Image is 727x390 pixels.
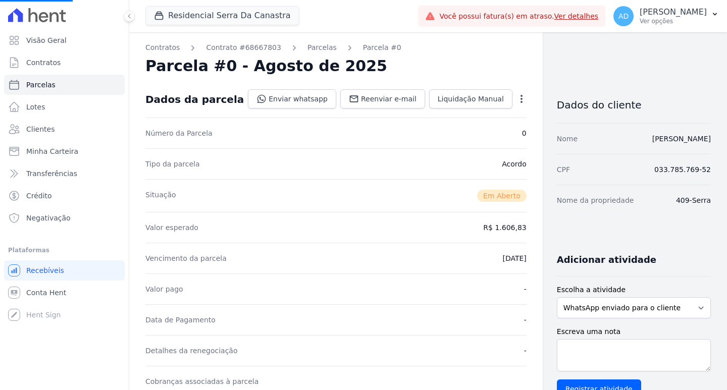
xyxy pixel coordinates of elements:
dt: CPF [557,164,570,175]
span: Em Aberto [477,190,527,202]
span: Você possui fatura(s) em atraso. [439,11,598,22]
label: Escreva uma nota [557,326,711,337]
a: Clientes [4,119,125,139]
span: Conta Hent [26,288,66,298]
a: Liquidação Manual [429,89,512,108]
span: Parcelas [26,80,56,90]
span: Recebíveis [26,265,64,275]
button: Residencial Serra Da Canastra [145,6,299,25]
dd: - [524,346,527,356]
dt: Situação [145,190,176,202]
a: Parcelas [4,75,125,95]
a: Contratos [4,52,125,73]
dt: Número da Parcela [145,128,213,138]
span: Minha Carteira [26,146,78,156]
a: Recebíveis [4,260,125,281]
a: Ver detalhes [554,12,599,20]
dd: [DATE] [502,253,526,263]
a: Parcelas [307,42,337,53]
button: AD [PERSON_NAME] Ver opções [605,2,727,30]
dt: Data de Pagamento [145,315,216,325]
a: Negativação [4,208,125,228]
span: Liquidação Manual [438,94,504,104]
dd: - [524,315,527,325]
a: Transferências [4,163,125,184]
a: Enviar whatsapp [248,89,336,108]
dd: 409-Serra [676,195,711,205]
h2: Parcela #0 - Agosto de 2025 [145,57,387,75]
nav: Breadcrumb [145,42,527,53]
span: Contratos [26,58,61,68]
span: Negativação [26,213,71,223]
a: Lotes [4,97,125,117]
dt: Valor pago [145,284,183,294]
span: AD [618,13,629,20]
a: Minha Carteira [4,141,125,161]
dt: Cobranças associadas à parcela [145,376,258,386]
span: Reenviar e-mail [361,94,417,104]
p: [PERSON_NAME] [640,7,707,17]
dt: Nome [557,134,578,144]
p: Ver opções [640,17,707,25]
span: Visão Geral [26,35,67,45]
a: Contratos [145,42,180,53]
span: Clientes [26,124,55,134]
a: Visão Geral [4,30,125,50]
dd: Acordo [502,159,527,169]
label: Escolha a atividade [557,285,711,295]
dt: Detalhes da renegociação [145,346,238,356]
dd: 033.785.769-52 [654,164,711,175]
div: Dados da parcela [145,93,244,105]
h3: Dados do cliente [557,99,711,111]
dd: R$ 1.606,83 [483,222,526,233]
a: [PERSON_NAME] [652,135,711,143]
dd: 0 [522,128,527,138]
a: Crédito [4,186,125,206]
dd: - [524,284,527,294]
a: Contrato #68667803 [206,42,281,53]
a: Conta Hent [4,283,125,303]
div: Plataformas [8,244,121,256]
h3: Adicionar atividade [557,254,656,266]
dt: Valor esperado [145,222,198,233]
a: Reenviar e-mail [340,89,425,108]
dt: Tipo da parcela [145,159,200,169]
dt: Nome da propriedade [557,195,634,205]
span: Transferências [26,169,77,179]
span: Lotes [26,102,45,112]
a: Parcela #0 [363,42,401,53]
dt: Vencimento da parcela [145,253,227,263]
span: Crédito [26,191,52,201]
